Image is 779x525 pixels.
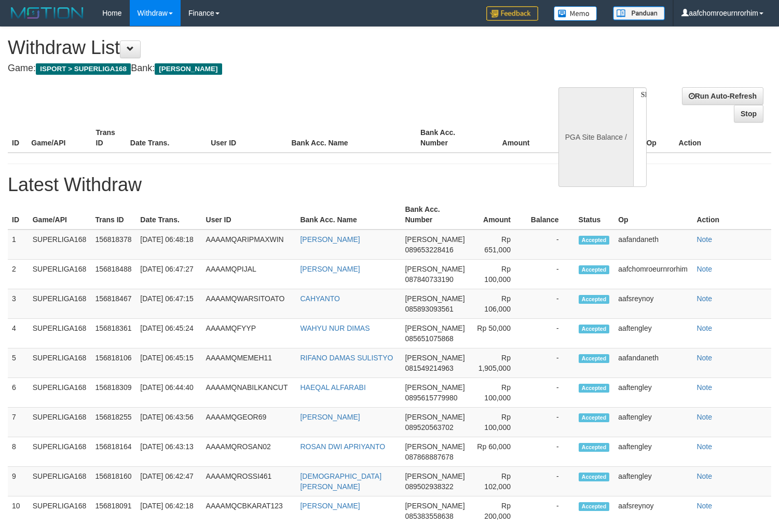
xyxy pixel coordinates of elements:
[696,265,712,273] a: Note
[405,354,464,362] span: [PERSON_NAME]
[526,348,575,378] td: -
[554,6,597,21] img: Button%20Memo.svg
[300,383,365,392] a: HAEQAL ALFARABI
[136,200,201,230] th: Date Trans.
[696,502,712,510] a: Note
[696,413,712,421] a: Note
[8,378,29,408] td: 6
[526,467,575,496] td: -
[300,294,340,303] a: CAHYANTO
[207,123,287,153] th: User ID
[29,467,91,496] td: SUPERLIGA168
[526,200,575,230] th: Balance
[91,408,136,437] td: 156818255
[29,319,91,348] td: SUPERLIGA168
[405,383,464,392] span: [PERSON_NAME]
[682,87,763,105] a: Run Auto-Refresh
[470,230,526,260] td: Rp 651,000
[470,289,526,319] td: Rp 106,000
[136,289,201,319] td: [DATE] 06:47:15
[405,294,464,303] span: [PERSON_NAME]
[8,37,509,58] h1: Withdraw List
[91,319,136,348] td: 156818361
[545,123,604,153] th: Balance
[405,246,453,254] span: 089653228416
[696,354,712,362] a: Note
[300,265,360,273] a: [PERSON_NAME]
[470,319,526,348] td: Rp 50,000
[405,265,464,273] span: [PERSON_NAME]
[202,348,296,378] td: AAAAMQMEMEH11
[91,200,136,230] th: Trans ID
[696,294,712,303] a: Note
[300,472,381,491] a: [DEMOGRAPHIC_DATA][PERSON_NAME]
[575,200,614,230] th: Status
[91,289,136,319] td: 156818467
[470,467,526,496] td: Rp 102,000
[470,408,526,437] td: Rp 100,000
[296,200,401,230] th: Bank Acc. Name
[8,63,509,74] h4: Game: Bank:
[579,473,610,481] span: Accepted
[526,408,575,437] td: -
[405,423,453,432] span: 089520563702
[136,348,201,378] td: [DATE] 06:45:15
[405,442,464,451] span: [PERSON_NAME]
[614,319,692,348] td: aaftengley
[470,260,526,289] td: Rp 100,000
[579,354,610,363] span: Accepted
[613,6,665,20] img: panduan.png
[202,319,296,348] td: AAAAMQFYYP
[8,123,27,153] th: ID
[614,348,692,378] td: aafandaneth
[696,383,712,392] a: Note
[405,502,464,510] span: [PERSON_NAME]
[91,348,136,378] td: 156818106
[29,230,91,260] td: SUPERLIGA168
[470,437,526,467] td: Rp 60,000
[29,437,91,467] td: SUPERLIGA168
[470,200,526,230] th: Amount
[136,260,201,289] td: [DATE] 06:47:27
[579,295,610,304] span: Accepted
[155,63,222,75] span: [PERSON_NAME]
[405,472,464,480] span: [PERSON_NAME]
[202,230,296,260] td: AAAAMQARIPMAXWIN
[579,443,610,452] span: Accepted
[401,200,469,230] th: Bank Acc. Number
[202,289,296,319] td: AAAAMQWARSITOATO
[300,413,360,421] a: [PERSON_NAME]
[29,260,91,289] td: SUPERLIGA168
[91,378,136,408] td: 156818309
[29,378,91,408] td: SUPERLIGA168
[486,6,538,21] img: Feedback.jpg
[202,437,296,467] td: AAAAMQROSAN02
[91,437,136,467] td: 156818164
[91,260,136,289] td: 156818488
[202,408,296,437] td: AAAAMQGEOR69
[8,200,29,230] th: ID
[300,354,393,362] a: RIFANO DAMAS SULISTYO
[526,289,575,319] td: -
[558,87,633,187] div: PGA Site Balance /
[8,230,29,260] td: 1
[29,348,91,378] td: SUPERLIGA168
[416,123,481,153] th: Bank Acc. Number
[405,482,453,491] span: 089502938322
[29,289,91,319] td: SUPERLIGA168
[614,200,692,230] th: Op
[405,305,453,313] span: 085893093561
[614,289,692,319] td: aafsreynoy
[405,364,453,372] span: 081549214963
[136,319,201,348] td: [DATE] 06:45:24
[8,174,771,195] h1: Latest Withdraw
[300,324,370,332] a: WAHYU NUR DIMAS
[526,230,575,260] td: -
[579,325,610,333] span: Accepted
[692,200,771,230] th: Action
[136,437,201,467] td: [DATE] 06:43:13
[405,235,464,244] span: [PERSON_NAME]
[91,230,136,260] td: 156818378
[614,260,692,289] td: aafchomroeurnrorhim
[579,502,610,511] span: Accepted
